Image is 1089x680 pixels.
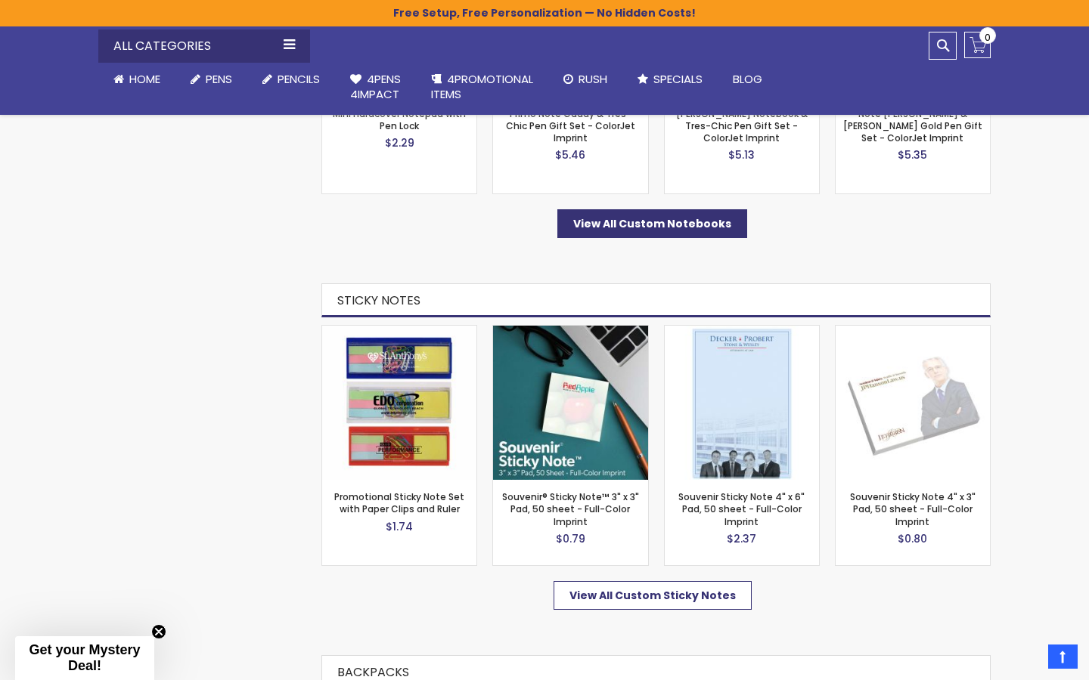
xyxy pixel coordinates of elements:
img: Promotional Sticky Note Set with Paper Clips and Ruler [322,326,476,480]
span: Blog [733,71,762,87]
span: $2.37 [727,531,756,546]
a: Souvenir® Sticky Note™ 3" x 3" Pad, 50 sheet - Full-Color Imprint [502,490,639,527]
span: $0.80 [898,531,927,546]
img: Souvenir® Sticky Note™ 3" x 3" Pad, 50 sheet - Full-Color Imprint [493,326,647,480]
span: $2.29 [385,135,414,150]
a: Rush [548,63,622,96]
a: Top [1048,644,1078,669]
a: Souvenir Sticky Note 4" x 6" Pad, 50 sheet - Full-Color Imprint [678,490,805,527]
a: Souvenir® Sticky Note™ 3" x 3" Pad, 50 sheet - Full-Color Imprint [493,325,647,338]
a: [PERSON_NAME] Notebook & Tres-Chic Pen Gift Set - ColorJet Imprint [676,107,808,144]
span: Rush [579,71,607,87]
span: $5.35 [898,147,927,162]
a: Pens [175,63,247,96]
img: Souvenir Sticky Note 4" x 6" Pad, 50 sheet - Full-Color Imprint [665,326,819,480]
span: 4PROMOTIONAL ITEMS [431,71,533,102]
span: Pencils [278,71,320,87]
span: View All Custom Notebooks [573,216,731,231]
img: Souvenir Sticky Note 4" x 3" Pad, 50 sheet - Full-Color Imprint [836,326,990,480]
a: 4Pens4impact [335,63,416,112]
a: Promotional Sticky Note Set with Paper Clips and Ruler [322,325,476,338]
span: $5.13 [728,147,755,162]
a: Souvenir Sticky Note 4" x 3" Pad, 50 sheet - Full-Color Imprint [850,490,976,527]
a: Blog [718,63,777,96]
a: Mini Hardcover Notepad with Pen Lock [333,107,466,132]
a: Souvenir Sticky Note 4" x 3" Pad, 50 sheet - Full-Color Imprint [836,325,990,338]
a: Note [PERSON_NAME] & [PERSON_NAME] Gold Pen Gift Set - ColorJet Imprint [843,107,982,144]
span: 4Pens 4impact [350,71,401,102]
span: Home [129,71,160,87]
a: 0 [964,32,991,58]
span: View All Custom Sticky Notes [569,588,736,603]
span: $1.74 [386,519,413,534]
div: Get your Mystery Deal!Close teaser [15,636,154,680]
a: 4PROMOTIONALITEMS [416,63,548,112]
a: View All Custom Notebooks [557,209,747,238]
a: Promotional Sticky Note Set with Paper Clips and Ruler [334,490,464,515]
a: Pencils [247,63,335,96]
span: Pens [206,71,232,87]
a: Specials [622,63,718,96]
div: All Categories [98,29,310,63]
button: Close teaser [151,624,166,639]
span: Specials [653,71,703,87]
span: Get your Mystery Deal! [29,642,140,673]
a: Souvenir Sticky Note 4" x 6" Pad, 50 sheet - Full-Color Imprint [665,325,819,338]
span: 0 [985,30,991,45]
a: Primo Note Caddy & Tres-Chic Pen Gift Set - ColorJet Imprint [506,107,635,144]
span: $0.79 [556,531,585,546]
h2: Sticky Notes [321,283,991,317]
a: Home [98,63,175,96]
a: View All Custom Sticky Notes [554,581,752,610]
span: $5.46 [555,147,585,162]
